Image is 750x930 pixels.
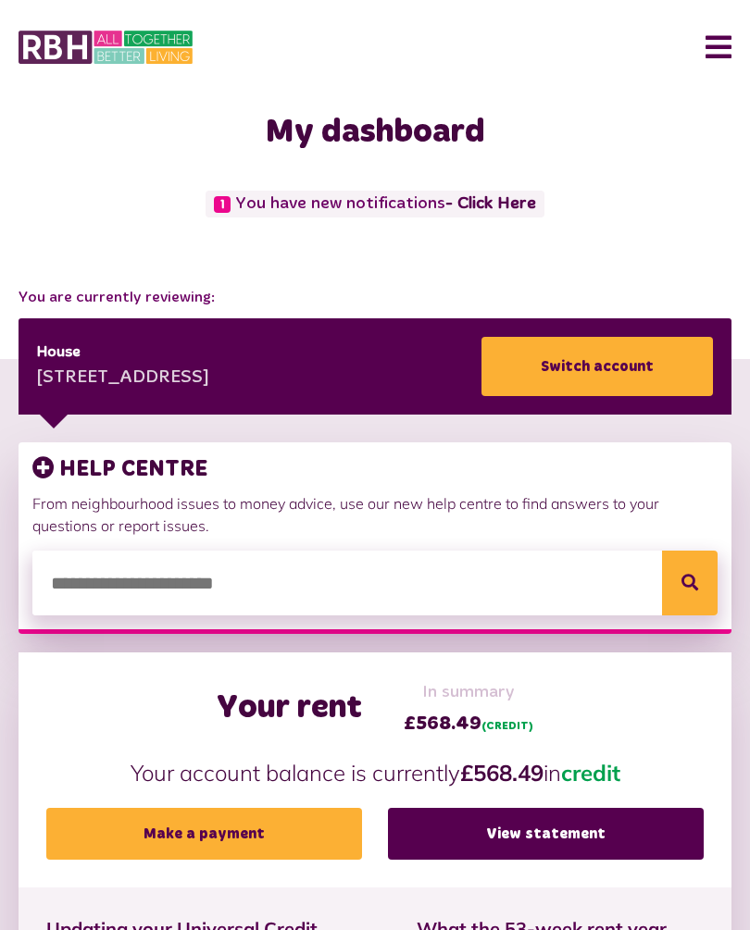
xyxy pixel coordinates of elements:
[19,287,731,309] span: You are currently reviewing:
[561,759,620,787] span: credit
[37,341,209,364] div: House
[19,28,193,67] img: MyRBH
[214,196,231,213] span: 1
[32,456,718,483] h3: HELP CENTRE
[445,195,536,212] a: - Click Here
[404,680,533,705] span: In summary
[481,721,533,732] span: (CREDIT)
[46,808,362,860] a: Make a payment
[404,710,533,738] span: £568.49
[388,808,704,860] a: View statement
[481,337,713,396] a: Switch account
[37,365,209,392] div: [STREET_ADDRESS]
[460,759,544,787] strong: £568.49
[217,688,362,728] h2: Your rent
[32,492,718,537] p: From neighbourhood issues to money advice, use our new help centre to find answers to your questi...
[46,756,704,789] p: Your account balance is currently in
[206,191,544,217] span: You have new notifications
[19,113,731,153] h1: My dashboard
